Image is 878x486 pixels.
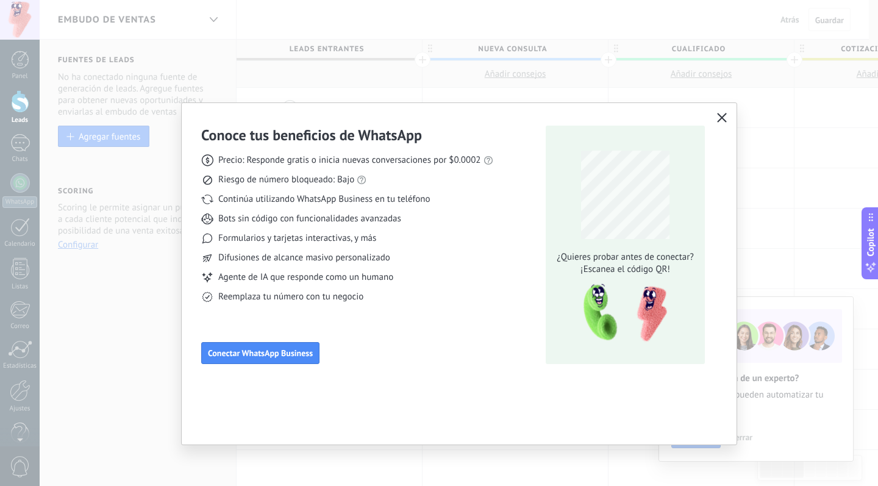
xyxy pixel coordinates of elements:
button: Conectar WhatsApp Business [201,342,319,364]
span: Continúa utilizando WhatsApp Business en tu teléfono [218,193,430,205]
span: Bots sin código con funcionalidades avanzadas [218,213,401,225]
h3: Conoce tus beneficios de WhatsApp [201,126,422,145]
span: Copilot [865,228,877,256]
span: Conectar WhatsApp Business [208,349,313,357]
span: Reemplaza tu número con tu negocio [218,291,363,303]
img: qr-pic-1x.png [573,281,669,346]
span: Agente de IA que responde como un humano [218,271,393,284]
span: ¡Escanea el código QR! [554,263,698,276]
span: Difusiones de alcance masivo personalizado [218,252,390,264]
span: Riesgo de número bloqueado: Bajo [218,174,354,186]
span: Precio: Responde gratis o inicia nuevas conversaciones por $0.0002 [218,154,481,166]
span: ¿Quieres probar antes de conectar? [554,251,698,263]
span: Formularios y tarjetas interactivas, y más [218,232,376,245]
